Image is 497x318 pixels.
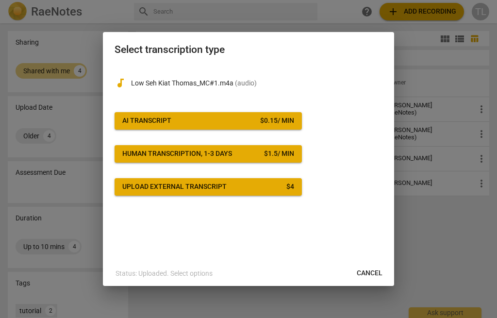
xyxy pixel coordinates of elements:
[115,44,382,56] h2: Select transcription type
[115,77,126,89] span: audiotrack
[131,78,382,88] p: Low Seh Kiat Thomas_MC#1.m4a(audio)
[286,182,294,192] div: $ 4
[349,265,390,282] button: Cancel
[357,268,382,278] span: Cancel
[122,182,227,192] div: Upload external transcript
[122,116,171,126] div: AI Transcript
[264,149,294,159] div: $ 1.5 / min
[116,268,213,279] p: Status: Uploaded. Select options
[115,145,302,163] button: Human transcription, 1-3 days$1.5/ min
[260,116,294,126] div: $ 0.15 / min
[235,79,257,87] span: ( audio )
[122,149,232,159] div: Human transcription, 1-3 days
[115,178,302,196] button: Upload external transcript$4
[115,112,302,130] button: AI Transcript$0.15/ min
